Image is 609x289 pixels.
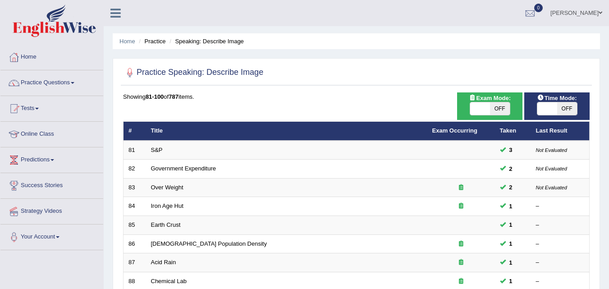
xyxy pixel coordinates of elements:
[137,37,165,46] li: Practice
[536,277,585,286] div: –
[0,199,103,221] a: Strategy Videos
[557,102,577,115] span: OFF
[534,93,581,103] span: Time Mode:
[536,166,567,171] small: Not Evaluated
[151,259,176,266] a: Acid Rain
[151,278,187,284] a: Chemical Lab
[124,234,146,253] td: 86
[151,147,163,153] a: S&P
[536,221,585,229] div: –
[151,165,216,172] a: Government Expenditure
[124,141,146,160] td: 81
[506,164,516,174] span: You can still take this question
[146,122,427,141] th: Title
[506,183,516,192] span: You can still take this question
[124,178,146,197] td: 83
[457,92,522,120] div: Show exams occurring in exams
[0,45,103,67] a: Home
[506,145,516,155] span: You can still take this question
[495,122,531,141] th: Taken
[506,220,516,229] span: You can still take this question
[119,38,135,45] a: Home
[0,96,103,119] a: Tests
[465,93,514,103] span: Exam Mode:
[169,93,179,100] b: 787
[124,122,146,141] th: #
[432,183,490,192] div: Exam occurring question
[490,102,510,115] span: OFF
[536,147,567,153] small: Not Evaluated
[432,277,490,286] div: Exam occurring question
[432,127,477,134] a: Exam Occurring
[536,258,585,267] div: –
[531,122,590,141] th: Last Result
[124,216,146,235] td: 85
[536,185,567,190] small: Not Evaluated
[123,66,263,79] h2: Practice Speaking: Describe Image
[0,173,103,196] a: Success Stories
[432,240,490,248] div: Exam occurring question
[506,239,516,248] span: You can still take this question
[0,122,103,144] a: Online Class
[151,202,183,209] a: Iron Age Hut
[124,253,146,272] td: 87
[432,258,490,267] div: Exam occurring question
[124,160,146,179] td: 82
[536,202,585,211] div: –
[506,276,516,286] span: You can still take this question
[534,4,543,12] span: 0
[167,37,244,46] li: Speaking: Describe Image
[146,93,164,100] b: 81-100
[0,70,103,93] a: Practice Questions
[151,240,267,247] a: [DEMOGRAPHIC_DATA] Population Density
[432,202,490,211] div: Exam occurring question
[506,258,516,267] span: You can still take this question
[0,225,103,247] a: Your Account
[151,221,181,228] a: Earth Crust
[0,147,103,170] a: Predictions
[506,202,516,211] span: You can still take this question
[123,92,590,101] div: Showing of items.
[151,184,183,191] a: Over Weight
[536,240,585,248] div: –
[124,197,146,216] td: 84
